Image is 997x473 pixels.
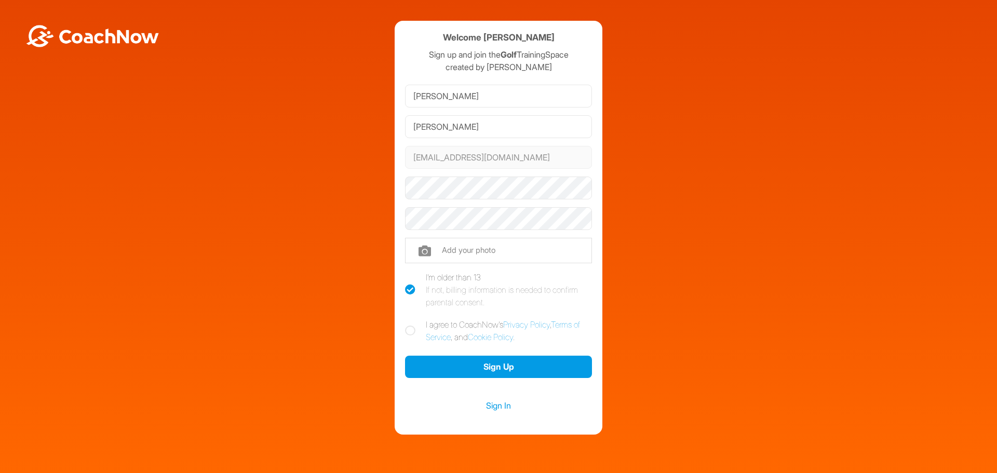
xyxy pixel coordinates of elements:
[25,25,160,47] img: BwLJSsUCoWCh5upNqxVrqldRgqLPVwmV24tXu5FoVAoFEpwwqQ3VIfuoInZCoVCoTD4vwADAC3ZFMkVEQFDAAAAAElFTkSuQmCC
[405,85,592,107] input: First Name
[405,61,592,73] p: created by [PERSON_NAME]
[501,49,517,60] strong: Golf
[405,399,592,412] a: Sign In
[405,115,592,138] input: Last Name
[468,332,513,342] a: Cookie Policy
[405,318,592,343] label: I agree to CoachNow's , , and .
[426,271,592,308] div: I'm older than 13
[405,146,592,169] input: Email
[443,31,555,44] h4: Welcome [PERSON_NAME]
[426,319,580,342] a: Terms of Service
[405,356,592,378] button: Sign Up
[426,283,592,308] div: If not, billing information is needed to confirm parental consent.
[503,319,550,330] a: Privacy Policy
[405,48,592,61] p: Sign up and join the TrainingSpace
